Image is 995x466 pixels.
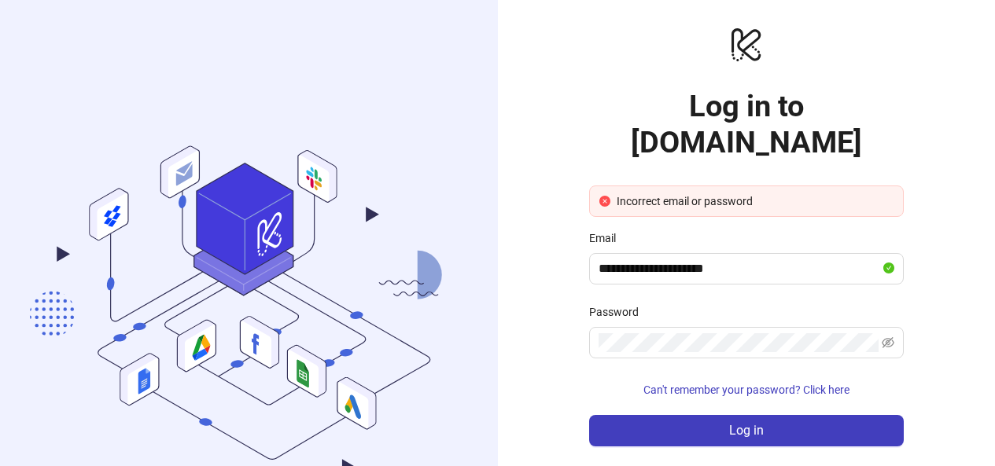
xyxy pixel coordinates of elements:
[643,383,849,396] span: Can't remember your password? Click here
[589,229,626,247] label: Email
[599,196,610,207] span: close-circle
[589,303,649,321] label: Password
[599,259,880,278] input: Email
[589,88,904,160] h1: Log in to [DOMAIN_NAME]
[617,193,894,210] div: Incorrect email or password
[599,333,879,352] input: Password
[729,424,764,438] span: Log in
[589,415,904,446] button: Log in
[882,336,894,349] span: eye-invisible
[589,383,904,396] a: Can't remember your password? Click here
[589,377,904,402] button: Can't remember your password? Click here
